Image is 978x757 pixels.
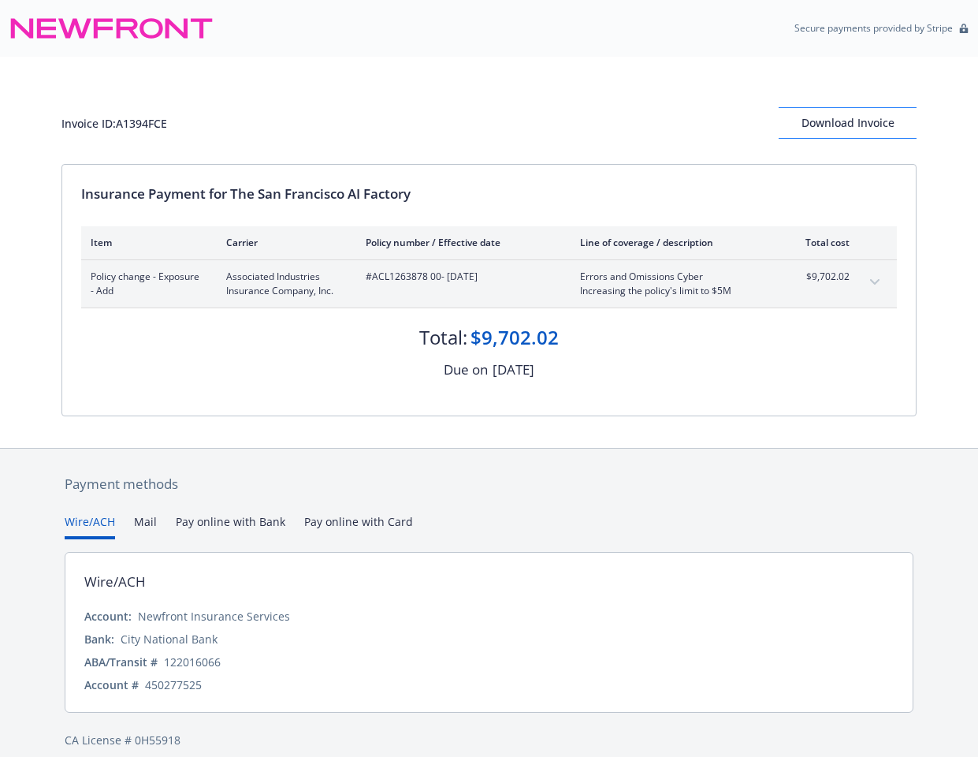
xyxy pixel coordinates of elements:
div: [DATE] [493,360,534,380]
div: Account: [84,608,132,625]
span: Errors and Omissions Cyber [580,270,765,284]
div: Account # [84,677,139,693]
div: Due on [444,360,488,380]
div: Total: [419,324,467,351]
div: Invoice ID: A1394FCE [61,115,167,132]
div: Line of coverage / description [580,236,765,249]
div: Wire/ACH [84,572,146,592]
div: Payment methods [65,474,913,494]
div: City National Bank [121,631,218,647]
span: Increasing the policy's limit to $5M [580,284,765,298]
span: Errors and Omissions CyberIncreasing the policy's limit to $5M [580,270,765,298]
div: $9,702.02 [470,324,559,351]
button: Pay online with Card [304,513,413,539]
button: expand content [862,270,887,295]
button: Download Invoice [779,107,917,139]
div: CA License # 0H55918 [65,732,913,748]
div: Carrier [226,236,340,249]
div: ABA/Transit # [84,654,158,670]
div: Download Invoice [779,108,917,138]
div: Total cost [790,236,850,249]
span: $9,702.02 [790,270,850,284]
span: Associated Industries Insurance Company, Inc. [226,270,340,298]
div: Policy change - Exposure - AddAssociated Industries Insurance Company, Inc.#ACL1263878 00- [DATE]... [81,260,897,308]
div: Newfront Insurance Services [138,608,290,625]
button: Mail [134,513,157,539]
div: 122016066 [164,654,221,670]
div: Policy number / Effective date [366,236,555,249]
div: 450277525 [145,677,202,693]
span: #ACL1263878 00 - [DATE] [366,270,555,284]
p: Secure payments provided by Stripe [794,21,953,35]
button: Wire/ACH [65,513,115,539]
span: Policy change - Exposure - Add [91,270,201,298]
button: Pay online with Bank [176,513,285,539]
div: Item [91,236,201,249]
div: Insurance Payment for The San Francisco AI Factory [81,184,897,204]
div: Bank: [84,631,114,647]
